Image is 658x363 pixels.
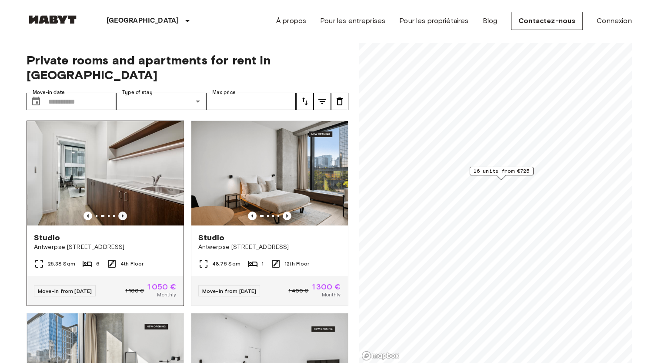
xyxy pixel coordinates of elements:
[191,121,348,306] a: Marketing picture of unit BE-23-003-048-001Previous imagePrevious imageStudioAntwerpse [STREET_AD...
[33,89,65,96] label: Move-in date
[469,167,533,180] div: Map marker
[312,283,341,291] span: 1 300 €
[118,212,127,220] button: Previous image
[288,287,308,295] span: 1 400 €
[361,351,400,361] a: Mapbox logo
[125,287,144,295] span: 1 100 €
[27,53,348,82] span: Private rooms and apartments for rent in [GEOGRAPHIC_DATA]
[120,260,144,268] span: 4th Floor
[284,260,310,268] span: 12th Floor
[473,167,529,175] span: 16 units from €725
[597,16,631,26] a: Connexion
[482,16,497,26] a: Blog
[314,93,331,110] button: tune
[212,260,240,268] span: 48.76 Sqm
[320,16,385,26] a: Pour les entreprises
[38,288,92,294] span: Move-in from [DATE]
[202,288,257,294] span: Move-in from [DATE]
[296,93,314,110] button: tune
[331,93,348,110] button: tune
[48,260,75,268] span: 25.38 Sqm
[276,16,306,26] a: À propos
[399,16,468,26] a: Pour les propriétaires
[157,291,176,299] span: Monthly
[198,243,341,252] span: Antwerpse [STREET_ADDRESS]
[107,16,179,26] p: [GEOGRAPHIC_DATA]
[248,212,257,220] button: Previous image
[27,121,184,225] img: Marketing picture of unit BE-23-003-012-001
[511,12,583,30] a: Contactez-nous
[34,243,177,252] span: Antwerpse [STREET_ADDRESS]
[147,283,176,291] span: 1 050 €
[27,93,45,110] button: Choose date
[84,212,92,220] button: Previous image
[283,212,291,220] button: Previous image
[122,89,153,96] label: Type of stay
[27,15,79,24] img: Habyt
[212,89,236,96] label: Max price
[34,232,60,243] span: Studio
[198,232,225,243] span: Studio
[321,291,341,299] span: Monthly
[96,260,100,268] span: 6
[27,121,184,306] a: Marketing picture of unit BE-23-003-012-001Marketing picture of unit BE-23-003-012-001Previous im...
[191,121,348,225] img: Marketing picture of unit BE-23-003-048-001
[261,260,264,268] span: 1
